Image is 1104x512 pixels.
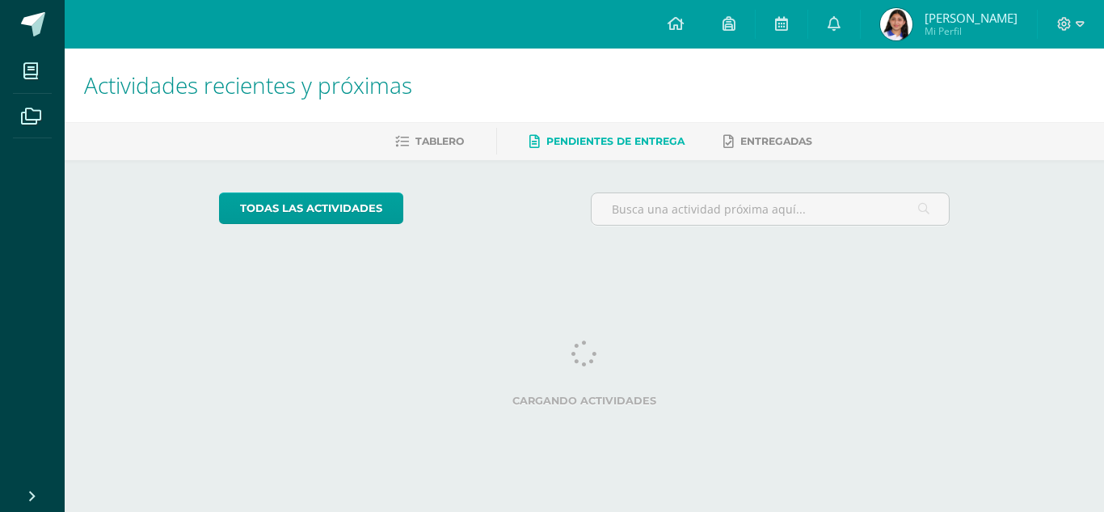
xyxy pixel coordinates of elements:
span: Pendientes de entrega [546,135,685,147]
label: Cargando actividades [219,395,950,407]
span: [PERSON_NAME] [925,10,1018,26]
span: Tablero [415,135,464,147]
span: Actividades recientes y próximas [84,70,412,100]
a: todas las Actividades [219,193,403,224]
span: Mi Perfil [925,24,1018,38]
a: Pendientes de entrega [529,129,685,154]
span: Entregadas [740,135,812,147]
img: 33f2a5f4d1a78f1a07232aa5d0b60e8b.png [880,8,912,40]
a: Entregadas [723,129,812,154]
a: Tablero [395,129,464,154]
input: Busca una actividad próxima aquí... [592,193,950,225]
